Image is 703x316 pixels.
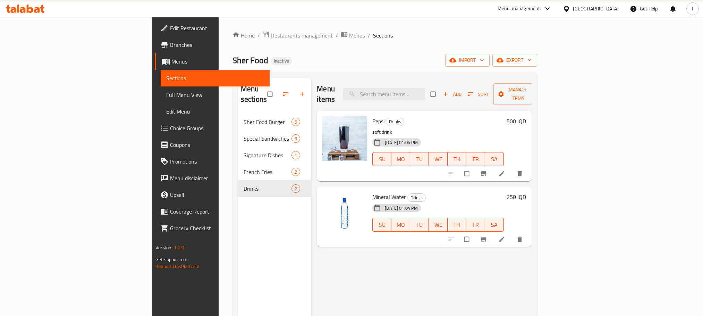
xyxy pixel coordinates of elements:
[174,243,185,252] span: 1.0.0
[244,151,291,159] span: Signature Dishes
[498,5,540,13] div: Menu-management
[413,154,426,164] span: TU
[238,180,312,197] div: Drinks2
[463,89,493,100] span: Sort items
[466,89,491,100] button: Sort
[492,54,537,67] button: export
[263,31,333,40] a: Restaurants management
[469,220,482,230] span: FR
[432,154,445,164] span: WE
[336,31,338,40] li: /
[485,152,504,166] button: SA
[317,84,335,105] h2: Menu items
[155,220,269,236] a: Grocery Checklist
[170,157,264,166] span: Promotions
[170,41,264,49] span: Branches
[498,170,507,177] a: Edit menu item
[460,233,475,246] span: Select to update
[155,120,269,136] a: Choice Groups
[278,86,295,102] span: Sort sections
[263,88,278,101] span: Select all sections
[238,130,312,147] div: Special Sandwiches3
[372,218,391,232] button: SU
[155,186,269,203] a: Upsell
[292,152,300,159] span: 1
[498,236,507,243] a: Edit menu item
[291,118,300,126] div: items
[291,134,300,143] div: items
[372,116,384,126] span: Pepsi
[372,128,504,136] p: soft drink
[170,207,264,216] span: Coverage Report
[476,166,493,181] button: Branch-specific-item
[488,220,501,230] span: SA
[375,154,389,164] span: SU
[692,5,693,13] span: l
[468,90,489,98] span: Sort
[373,31,393,40] span: Sections
[170,174,264,182] span: Menu disclaimer
[426,88,441,101] span: Select section
[161,86,269,103] a: Full Menu View
[170,224,264,232] span: Grocery Checklist
[244,134,291,143] span: Special Sandwiches
[476,232,493,247] button: Branch-specific-item
[295,86,311,102] button: Add section
[394,220,407,230] span: MO
[341,31,365,40] a: Menus
[410,152,429,166] button: TU
[271,31,333,40] span: Restaurants management
[238,111,312,200] nav: Menu sections
[485,218,504,232] button: SA
[322,116,367,161] img: Pepsi
[166,107,264,116] span: Edit Menu
[155,255,187,264] span: Get support on:
[155,153,269,170] a: Promotions
[372,192,406,202] span: Mineral Water
[573,5,619,13] div: [GEOGRAPHIC_DATA]
[460,167,475,180] span: Select to update
[291,151,300,159] div: items
[155,20,269,36] a: Edit Restaurant
[238,114,312,130] div: Sher Food Burger5
[499,85,537,103] span: Manage items
[291,168,300,176] div: items
[386,118,404,126] span: Drinks
[368,31,370,40] li: /
[232,31,537,40] nav: breadcrumb
[451,56,484,65] span: import
[244,184,291,193] span: Drinks
[394,154,407,164] span: MO
[448,218,466,232] button: TH
[382,205,421,211] span: [DATE] 01:04 PM
[448,152,466,166] button: TH
[375,220,389,230] span: SU
[155,262,200,271] a: Support.OpsPlatform
[155,203,269,220] a: Coverage Report
[408,194,425,202] span: Drinks
[493,83,543,105] button: Manage items
[291,184,300,193] div: items
[382,139,421,146] span: [DATE] 01:04 PM
[170,24,264,32] span: Edit Restaurant
[443,90,461,98] span: Add
[512,232,529,247] button: delete
[507,192,526,202] h6: 250 IQD
[292,119,300,125] span: 5
[244,168,291,176] span: French Fries
[271,58,292,64] span: Inactive
[155,170,269,186] a: Menu disclaimer
[450,154,464,164] span: TH
[244,118,291,126] span: Sher Food Burger
[407,193,426,202] div: Drinks
[432,220,445,230] span: WE
[413,220,426,230] span: TU
[170,124,264,132] span: Choice Groups
[343,88,425,100] input: search
[507,116,526,126] h6: 500 IQD
[441,89,463,100] button: Add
